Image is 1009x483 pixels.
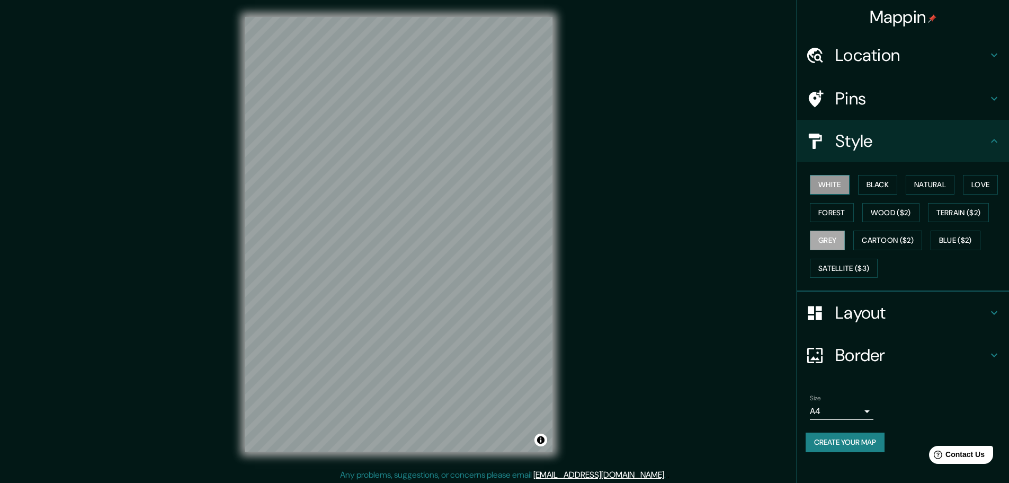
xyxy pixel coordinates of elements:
[858,175,898,195] button: Black
[667,469,669,481] div: .
[533,469,664,480] a: [EMAIL_ADDRESS][DOMAIN_NAME]
[853,231,922,250] button: Cartoon ($2)
[870,6,937,28] h4: Mappin
[810,175,850,195] button: White
[810,203,854,223] button: Forest
[666,469,667,481] div: .
[810,259,878,278] button: Satellite ($3)
[931,231,980,250] button: Blue ($2)
[797,77,1009,120] div: Pins
[810,231,845,250] button: Grey
[534,434,547,446] button: Toggle attribution
[835,45,988,66] h4: Location
[797,120,1009,162] div: Style
[835,345,988,366] h4: Border
[906,175,954,195] button: Natural
[928,14,936,23] img: pin-icon.png
[797,34,1009,76] div: Location
[963,175,998,195] button: Love
[340,469,666,481] p: Any problems, suggestions, or concerns please email .
[835,88,988,109] h4: Pins
[835,302,988,323] h4: Layout
[797,334,1009,376] div: Border
[835,130,988,152] h4: Style
[928,203,989,223] button: Terrain ($2)
[806,433,885,452] button: Create your map
[915,442,997,471] iframe: Help widget launcher
[810,394,821,403] label: Size
[862,203,919,223] button: Wood ($2)
[797,292,1009,334] div: Layout
[810,403,873,420] div: A4
[245,17,552,452] canvas: Map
